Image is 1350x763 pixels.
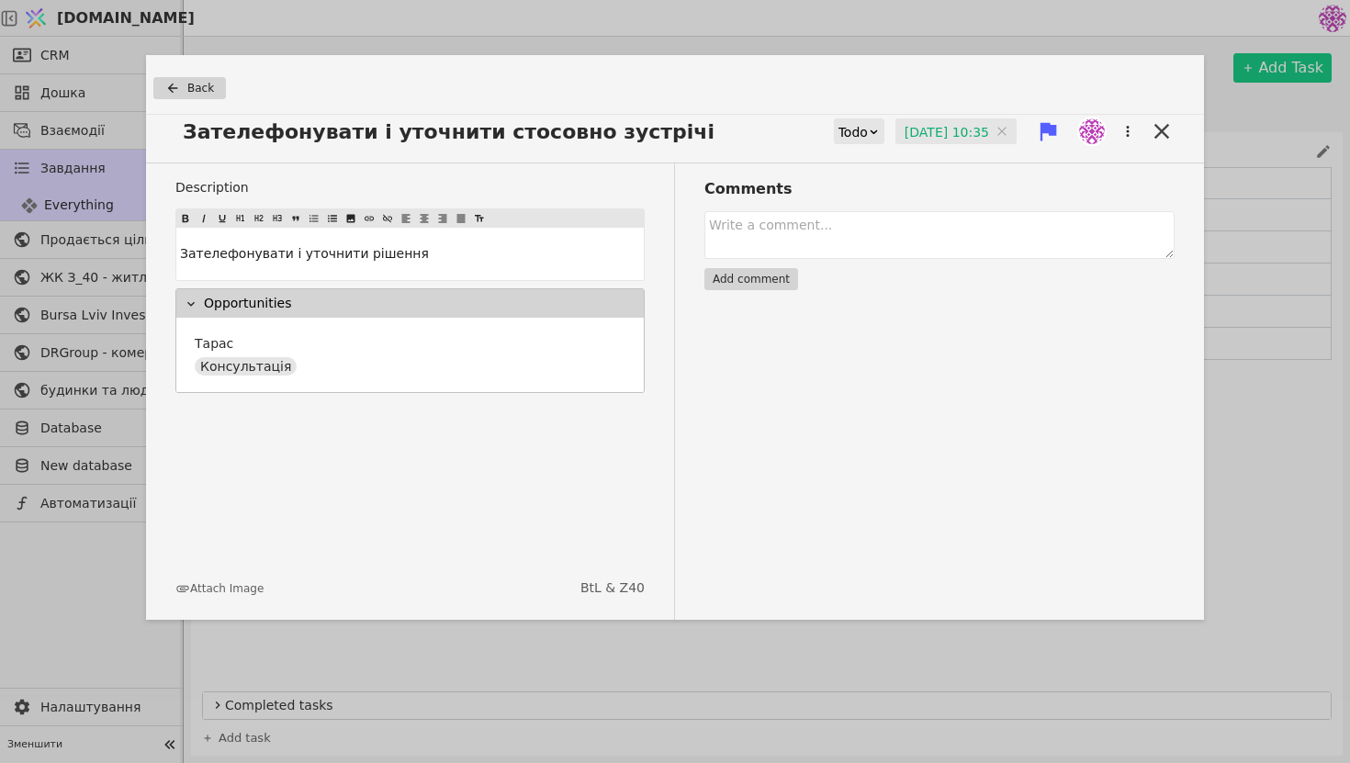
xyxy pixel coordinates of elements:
[195,334,233,353] p: Тарас
[580,578,645,598] a: BtL & Z40
[1079,118,1105,144] img: de
[704,268,798,290] button: Add comment
[175,580,264,597] button: Attach Image
[180,246,429,261] span: Зателефонувати і уточнити рішення
[996,126,1007,137] svg: close
[195,357,297,376] div: Консультація
[175,178,645,197] label: Description
[996,122,1007,140] span: Clear
[838,119,868,145] div: Todo
[704,178,1175,200] h3: Comments
[204,294,292,313] p: Opportunities
[175,117,733,147] span: Зателефонувати і уточнити стосовно зустрічі
[187,80,214,96] span: Back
